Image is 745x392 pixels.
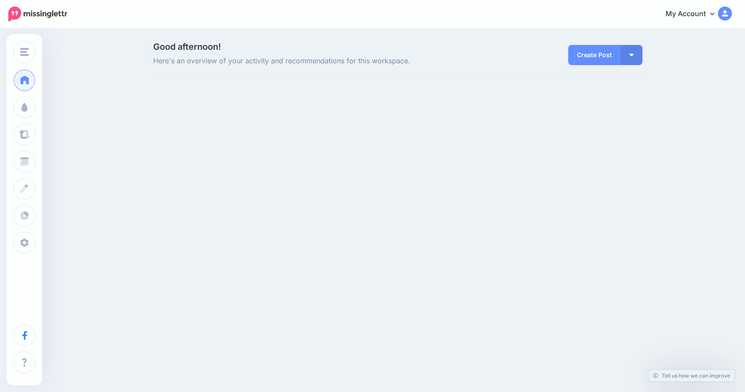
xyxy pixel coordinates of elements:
a: My Account [657,3,732,25]
span: Good afternoon! [153,41,221,52]
span: Here's an overview of your activity and recommendations for this workspace. [153,55,475,67]
img: Missinglettr [8,7,67,21]
a: Create Post [568,45,621,65]
img: menu.png [20,48,29,56]
img: arrow-down-white.png [629,54,634,56]
a: Tell us how we can improve [649,370,735,382]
